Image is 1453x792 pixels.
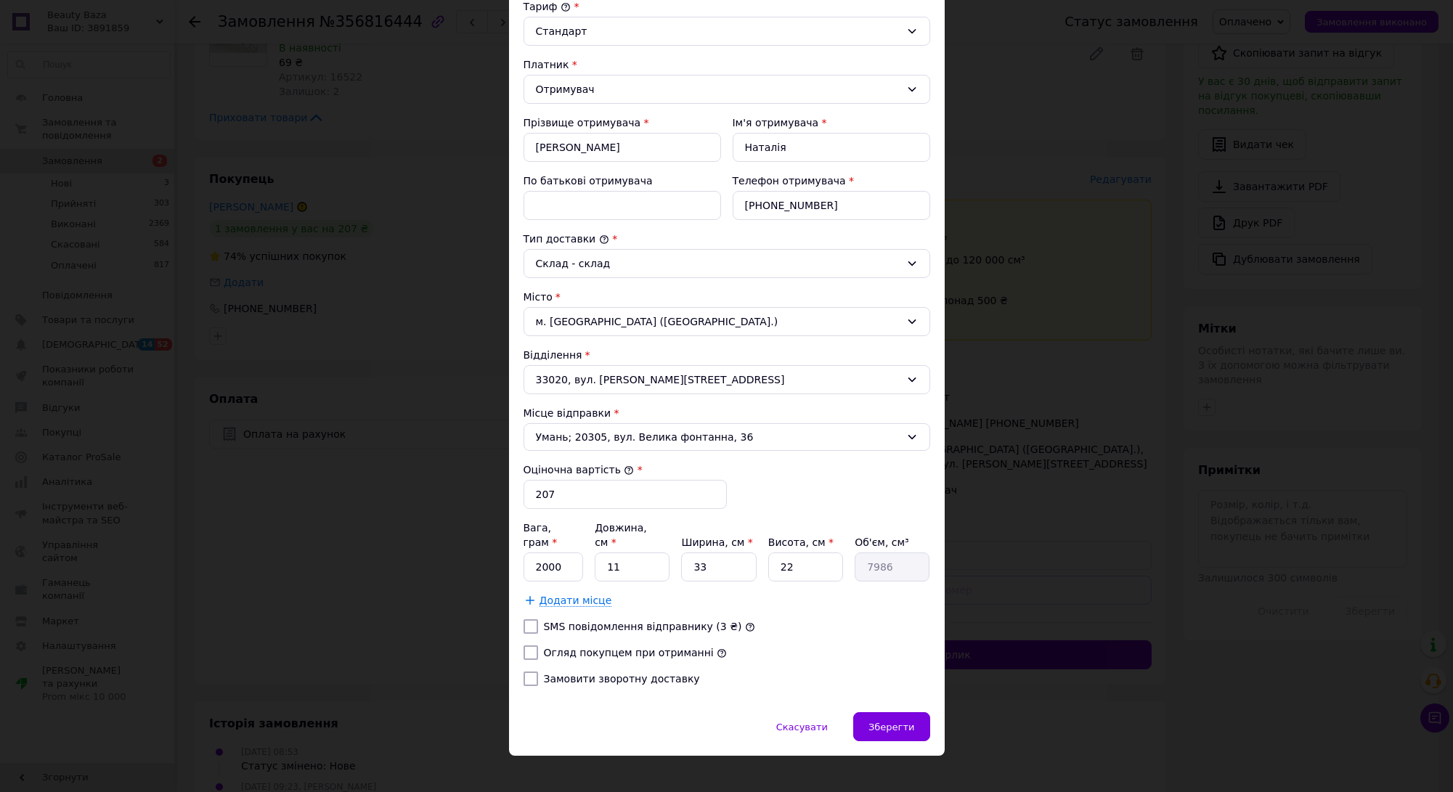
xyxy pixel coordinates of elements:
label: Ім'я отримувача [733,117,819,128]
label: По батькові отримувача [524,175,653,187]
label: Замовити зворотну доставку [544,673,700,685]
div: Тип доставки [524,232,930,246]
div: Відділення [524,348,930,362]
label: Прізвище отримувача [524,117,641,128]
label: Оціночна вартість [524,464,635,475]
div: м. [GEOGRAPHIC_DATA] ([GEOGRAPHIC_DATA].) [524,307,930,336]
label: Довжина, см [595,522,647,548]
label: Вага, грам [524,522,558,548]
label: Ширина, см [681,536,752,548]
span: Скасувати [776,722,828,732]
div: Стандарт [536,23,900,39]
label: Висота, см [768,536,834,548]
label: SMS повідомлення відправнику (3 ₴) [544,621,742,632]
div: Отримувач [536,81,900,97]
span: Додати місце [540,595,612,607]
div: Місто [524,290,930,304]
input: +380 [733,191,930,220]
div: 33020, вул. [PERSON_NAME][STREET_ADDRESS] [524,365,930,394]
div: Склад - склад [536,256,900,272]
div: Місце відправки [524,406,930,420]
label: Огляд покупцем при отриманні [544,647,714,658]
div: Об'єм, см³ [855,535,929,550]
label: Телефон отримувача [733,175,846,187]
div: Платник [524,57,930,72]
span: Умань; 20305, вул. Велика фонтанна, 36 [536,430,900,444]
span: Зберегти [868,722,914,732]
